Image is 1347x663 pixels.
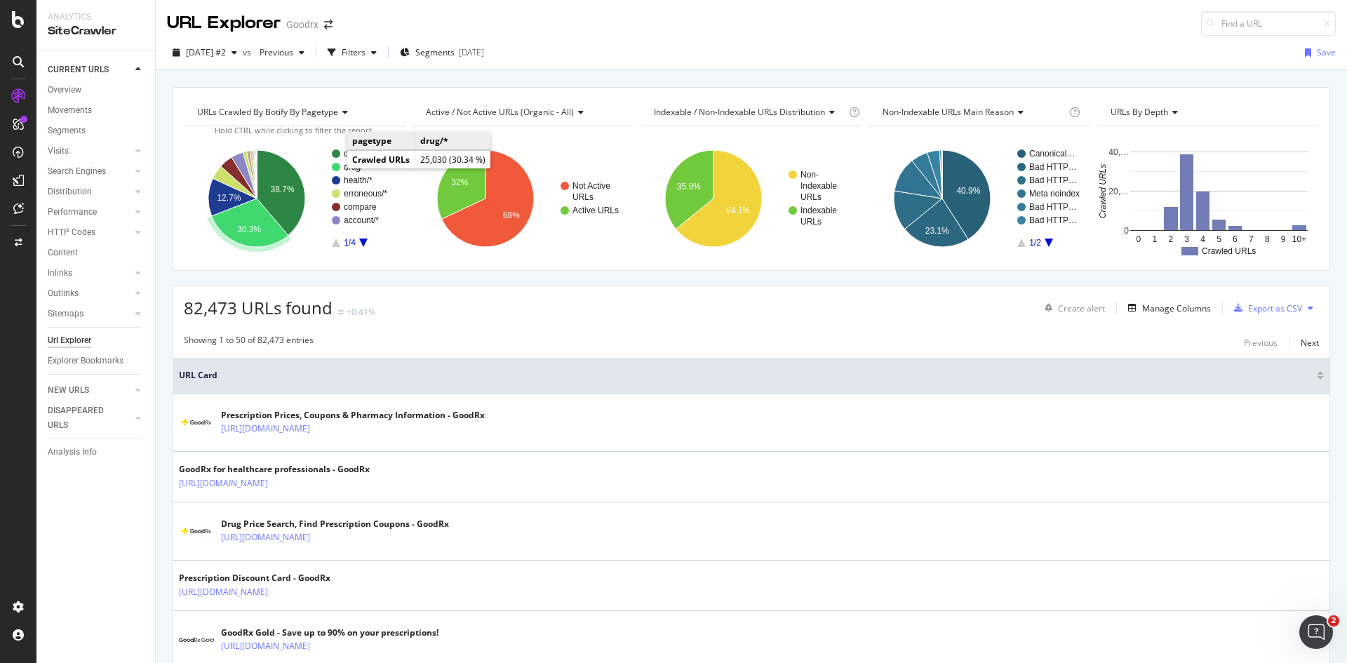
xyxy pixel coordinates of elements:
[48,403,131,433] a: DISAPPEARED URLS
[48,205,131,220] a: Performance
[48,307,131,321] a: Sitemaps
[48,246,78,260] div: Content
[48,445,97,460] div: Analysis Info
[1244,334,1278,351] button: Previous
[1301,334,1319,351] button: Next
[48,83,81,98] div: Overview
[1185,234,1190,244] text: 3
[572,206,619,215] text: Active URLs
[347,306,375,318] div: +0.41%
[48,225,95,240] div: HTTP Codes
[572,181,610,191] text: Not Active
[1125,226,1130,236] text: 0
[48,354,145,368] a: Explorer Bookmarks
[1029,215,1077,225] text: Bad HTTP…
[1169,234,1174,244] text: 2
[1292,234,1306,244] text: 10+
[179,638,214,642] img: main image
[883,106,1014,118] span: Non-Indexable URLs Main Reason
[48,445,145,460] a: Analysis Info
[48,383,131,398] a: NEW URLS
[502,210,519,220] text: 68%
[1299,615,1333,649] iframe: Intercom live chat
[572,192,594,202] text: URLs
[179,413,214,431] img: main image
[1122,300,1211,316] button: Manage Columns
[221,639,310,653] a: [URL][DOMAIN_NAME]
[677,182,701,192] text: 35.9%
[194,101,393,123] h4: URLs Crawled By Botify By pagetype
[1097,138,1319,260] div: A chart.
[1058,302,1105,314] div: Create alert
[286,18,319,32] div: Goodrx
[1317,46,1336,58] div: Save
[342,46,366,58] div: Filters
[1233,234,1238,244] text: 6
[48,144,131,159] a: Visits
[651,101,846,123] h4: Indexable / Non-Indexable URLs Distribution
[1249,234,1254,244] text: 7
[48,286,131,301] a: Outlinks
[48,185,92,199] div: Distribution
[184,334,314,351] div: Showing 1 to 50 of 82,473 entries
[48,164,106,179] div: Search Engines
[1217,234,1222,244] text: 5
[179,369,1313,382] span: URL Card
[48,333,145,348] a: Url Explorer
[179,463,370,476] div: GoodRx for healthcare professionals - GoodRx
[726,206,750,215] text: 64.1%
[800,170,819,180] text: Non-
[221,422,310,436] a: [URL][DOMAIN_NAME]
[167,41,243,64] button: [DATE] #2
[179,476,268,490] a: [URL][DOMAIN_NAME]
[48,354,123,368] div: Explorer Bookmarks
[1029,162,1077,172] text: Bad HTTP…
[184,296,333,319] span: 82,473 URLs found
[48,225,131,240] a: HTTP Codes
[1265,234,1270,244] text: 8
[48,23,144,39] div: SiteCrawler
[344,175,373,185] text: health/*
[800,181,837,191] text: Indexable
[48,103,92,118] div: Movements
[1301,337,1319,349] div: Next
[1202,246,1256,256] text: Crawled URLs
[1142,302,1211,314] div: Manage Columns
[1299,41,1336,64] button: Save
[347,132,415,150] td: pagetype
[48,83,145,98] a: Overview
[1029,175,1077,185] text: Bad HTTP…
[48,307,83,321] div: Sitemaps
[423,101,622,123] h4: Active / Not Active URLs
[179,572,330,584] div: Prescription Discount Card - GoodRx
[800,192,822,202] text: URLs
[413,138,634,260] svg: A chart.
[324,20,333,29] div: arrow-right-arrow-left
[654,106,825,118] span: Indexable / Non-Indexable URLs distribution
[925,226,949,236] text: 23.1%
[48,246,145,260] a: Content
[221,409,485,422] div: Prescription Prices, Coupons & Pharmacy Information - GoodRx
[48,62,131,77] a: CURRENT URLS
[48,123,145,138] a: Segments
[344,149,393,159] text: query-para…
[48,11,144,23] div: Analytics
[184,138,406,260] div: A chart.
[221,530,310,544] a: [URL][DOMAIN_NAME]
[221,627,438,639] div: GoodRx Gold - Save up to 90% on your prescriptions!
[197,106,338,118] span: URLs Crawled By Botify By pagetype
[48,62,109,77] div: CURRENT URLS
[344,215,379,225] text: account/*
[48,286,79,301] div: Outlinks
[186,46,226,58] span: 2025 Aug. 15th #2
[415,46,455,58] span: Segments
[344,238,356,248] text: 1/4
[1029,238,1041,248] text: 1/2
[800,217,822,227] text: URLs
[347,151,415,169] td: Crawled URLs
[451,178,468,187] text: 32%
[167,11,281,35] div: URL Explorer
[1244,337,1278,349] div: Previous
[48,103,145,118] a: Movements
